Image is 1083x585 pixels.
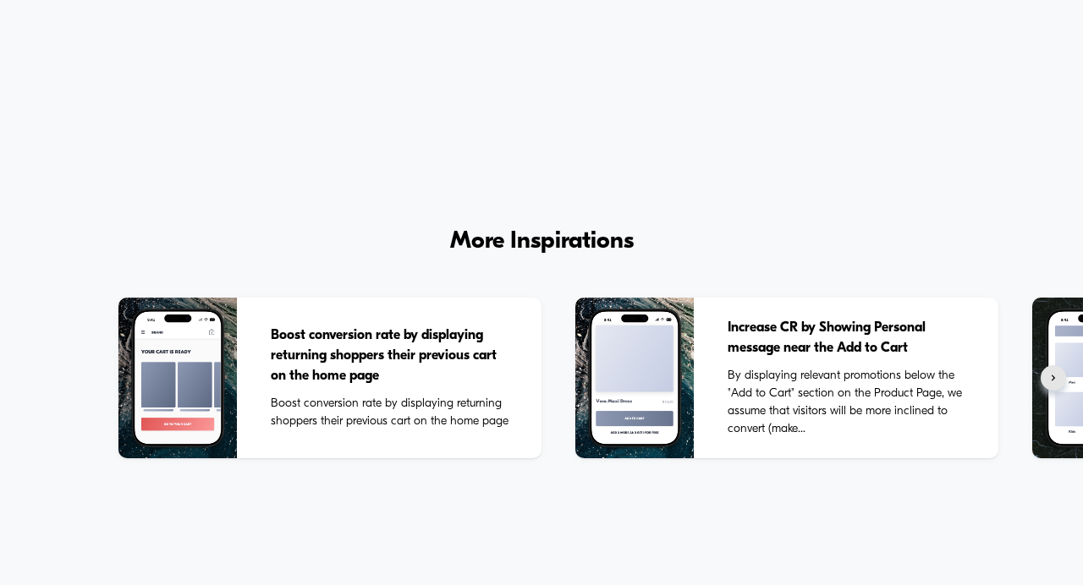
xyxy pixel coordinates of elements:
[728,318,971,358] span: Increase CR by Showing Personal message near the Add to Cart
[271,325,514,386] span: Boost conversion rate by displaying returning shoppers their previous cart on the home page
[728,367,971,438] span: By displaying relevant promotions below the "Add to Cart" section on the Product Page, we assume ...
[118,298,237,458] img: Boost conversion rate by displaying returning shoppers their previous cart on the home page
[450,228,634,255] span: More Inspirations
[575,298,694,458] img: By displaying relevant promotions below the "Add to Cart" section on the Product Page, we assume ...
[271,395,514,430] span: Boost conversion rate by displaying returning shoppers their previous cart on the home page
